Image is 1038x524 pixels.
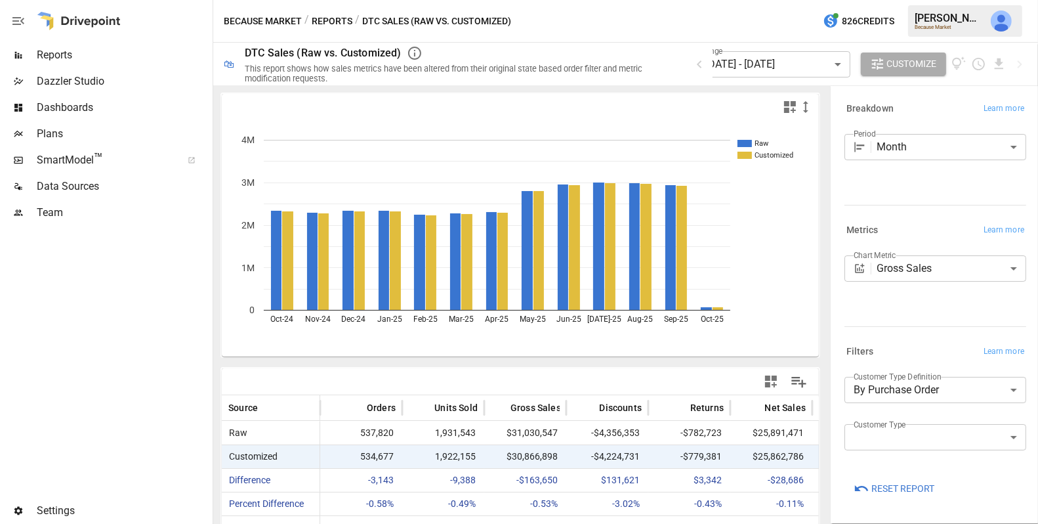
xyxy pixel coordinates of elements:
span: Learn more [984,345,1024,359]
text: 3M [241,177,255,188]
text: Dec-24 [342,315,366,324]
text: Customized [755,151,793,160]
span: Difference [224,469,270,492]
span: 1,922,155 [409,445,478,468]
span: -$163,650 [491,469,560,492]
span: $25,891,471 [737,422,806,445]
div: This report shows how sales metrics have been altered from their original state based order filte... [245,64,676,83]
span: -0.11% [737,492,806,515]
button: Julie Wilton [983,3,1020,39]
text: Oct-24 [270,315,293,324]
span: -0.49% [409,492,478,515]
span: Units Sold [434,401,478,414]
span: Customize [887,56,937,72]
span: SmartModel [37,152,173,168]
text: Feb-25 [413,315,438,324]
span: 537,820 [327,422,396,445]
button: Download report [991,56,1007,72]
span: -3,143 [327,469,396,492]
label: Customer Type Definition [854,371,942,382]
span: Learn more [984,102,1024,116]
span: Data Sources [37,179,210,194]
span: Team [37,205,210,221]
span: Source [228,401,258,414]
text: Apr-25 [486,315,509,324]
span: Percent Difference [224,492,304,515]
button: Manage Columns [784,367,814,397]
div: [PERSON_NAME] [915,12,983,24]
span: Learn more [984,224,1024,237]
div: / [355,13,360,30]
button: Schedule report [971,56,986,72]
button: Sort [415,399,433,417]
h6: Metrics [846,223,879,238]
button: Sort [579,399,598,417]
span: $3,342 [655,469,724,492]
span: -$28,686 [737,469,806,492]
span: Reset Report [871,481,934,497]
svg: A chart. [222,120,820,357]
div: [DATE] - [DATE] [705,51,850,77]
text: Mar-25 [449,315,474,324]
text: [DATE]-25 [587,315,621,324]
label: Customer Type [854,419,906,430]
span: -9,388 [409,469,478,492]
span: -$4,356,353 [573,422,642,445]
h6: Breakdown [846,102,894,116]
text: 0 [249,305,255,315]
button: View documentation [951,53,966,76]
text: Jan-25 [377,315,402,324]
button: Reports [312,13,352,30]
span: -$782,723 [655,422,724,445]
span: 826 Credits [842,13,894,30]
span: Customized [224,445,278,468]
button: 826Credits [818,9,900,33]
button: Sort [745,399,763,417]
span: Reports [37,47,210,63]
img: Julie Wilton [991,11,1012,32]
span: Dazzler Studio [37,74,210,89]
text: Oct-25 [701,315,724,324]
label: Date Range [682,45,723,56]
button: Sort [671,399,689,417]
div: Gross Sales [877,255,1026,282]
div: 🛍 [224,58,234,70]
span: Discounts [599,401,642,414]
text: May-25 [520,315,546,324]
div: DTC Sales (Raw vs. Customized) [245,47,402,59]
div: Month [877,134,1026,160]
span: 534,677 [327,445,396,468]
span: Net Sales [764,401,806,414]
span: 1,931,543 [409,422,478,445]
span: -0.43% [655,492,724,515]
span: -$779,381 [655,445,724,468]
text: Sep-25 [664,315,688,324]
label: Chart Metric [854,250,896,261]
span: -$4,224,731 [573,445,642,468]
span: ™ [94,150,103,167]
button: Because Market [224,13,302,30]
span: $131,621 [573,469,642,492]
span: $30,866,898 [491,445,560,468]
text: 2M [241,220,255,230]
text: 4M [241,135,255,145]
span: Settings [37,503,210,519]
div: / [304,13,309,30]
button: Reset Report [844,477,944,500]
label: Period [854,128,876,139]
div: By Purchase Order [844,377,1026,403]
span: -0.58% [327,492,396,515]
h6: Filters [846,345,874,359]
text: Raw [755,139,769,148]
span: Plans [37,126,210,142]
button: Sort [491,399,509,417]
div: Because Market [915,24,983,30]
text: Jun-25 [556,315,581,324]
button: Customize [861,53,946,76]
text: Aug-25 [627,315,653,324]
button: Sort [347,399,365,417]
span: -3.02% [573,492,642,515]
span: -0.53% [491,492,560,515]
